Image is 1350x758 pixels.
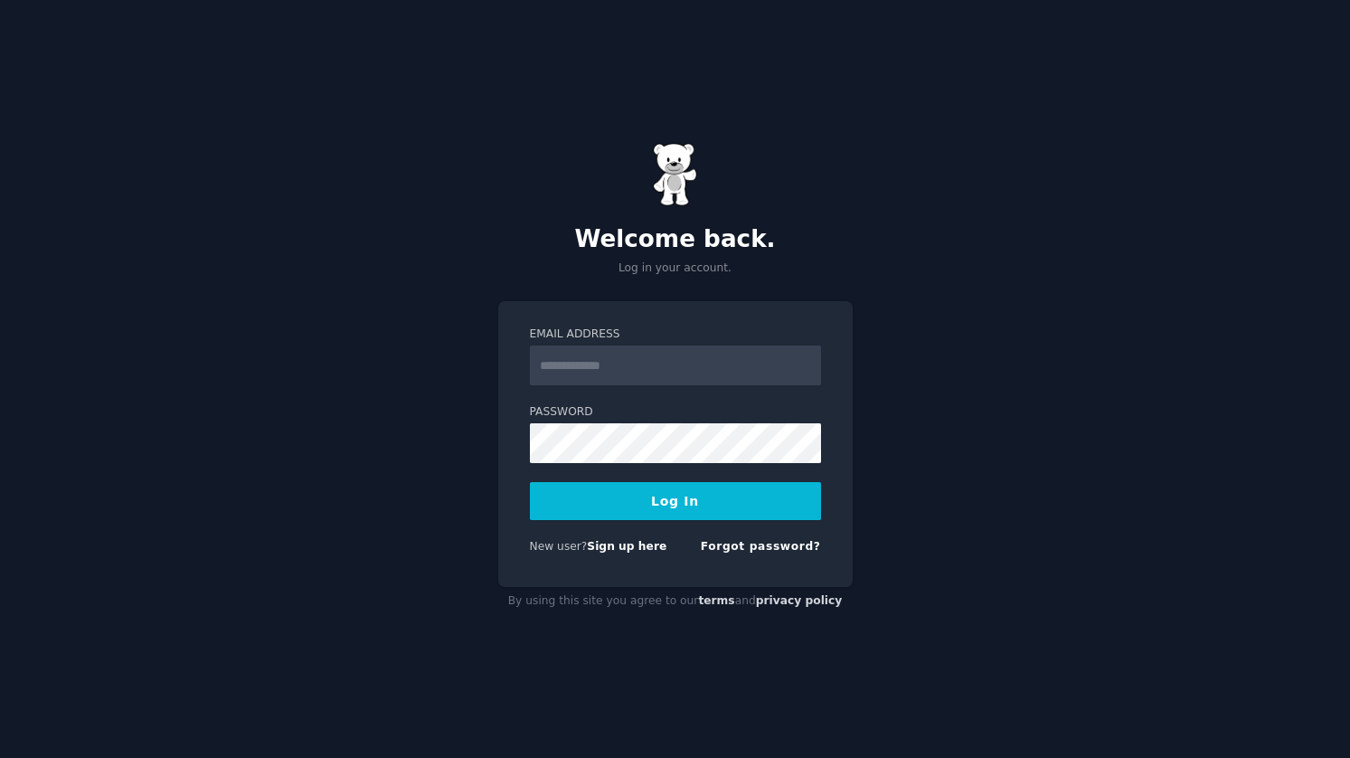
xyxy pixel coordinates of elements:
label: Password [530,404,821,421]
a: privacy policy [756,594,843,607]
button: Log In [530,482,821,520]
p: Log in your account. [498,261,853,277]
span: New user? [530,540,588,553]
a: terms [698,594,734,607]
a: Sign up here [587,540,666,553]
div: By using this site you agree to our and [498,587,853,616]
img: Gummy Bear [653,143,698,206]
label: Email Address [530,327,821,343]
h2: Welcome back. [498,225,853,254]
a: Forgot password? [701,540,821,553]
